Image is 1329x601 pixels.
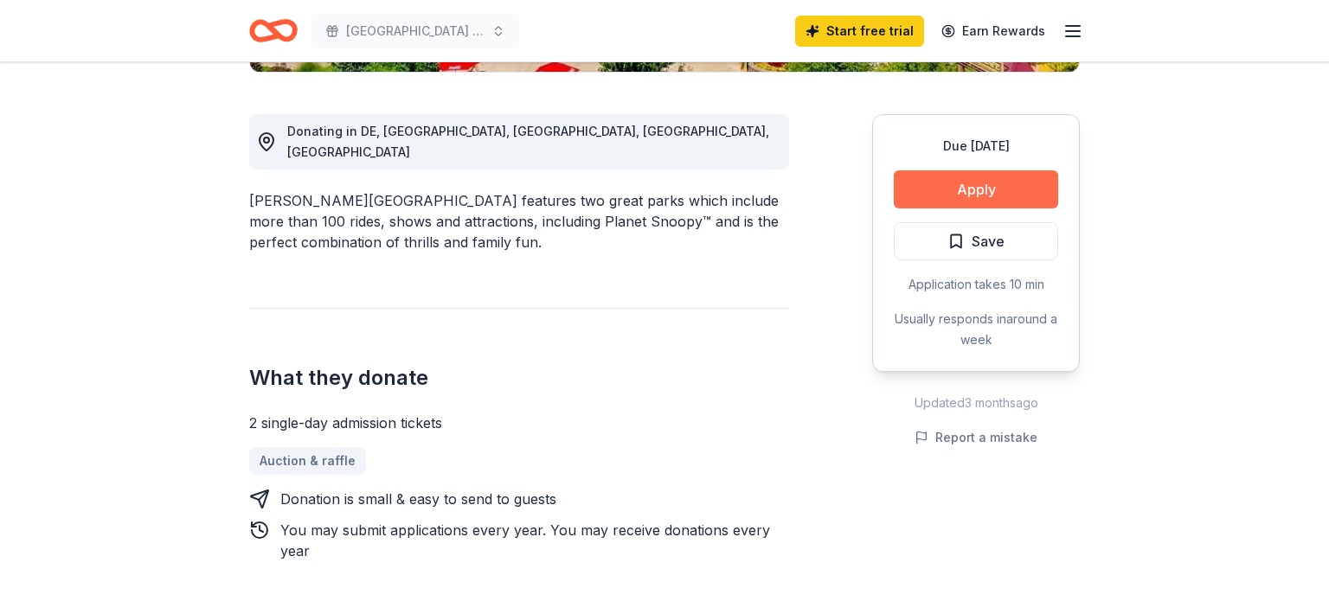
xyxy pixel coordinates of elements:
button: Save [894,222,1058,260]
button: [GEOGRAPHIC_DATA] #2 & #3 PTA [311,14,519,48]
div: Due [DATE] [894,136,1058,157]
div: [PERSON_NAME][GEOGRAPHIC_DATA] features two great parks which include more than 100 rides, shows ... [249,190,789,253]
span: [GEOGRAPHIC_DATA] #2 & #3 PTA [346,21,485,42]
button: Apply [894,170,1058,208]
h2: What they donate [249,364,789,392]
span: Save [972,230,1005,253]
a: Auction & raffle [249,447,366,475]
a: Earn Rewards [931,16,1056,47]
div: Updated 3 months ago [872,393,1080,413]
div: 2 single-day admission tickets [249,412,789,433]
button: Report a mistake [915,427,1037,448]
div: Donation is small & easy to send to guests [280,489,556,509]
span: Donating in DE, [GEOGRAPHIC_DATA], [GEOGRAPHIC_DATA], [GEOGRAPHIC_DATA], [GEOGRAPHIC_DATA] [287,124,769,159]
div: Application takes 10 min [894,274,1058,295]
div: You may submit applications every year . You may receive donations every year [280,520,789,561]
a: Home [249,10,298,51]
div: Usually responds in around a week [894,309,1058,350]
a: Start free trial [795,16,924,47]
